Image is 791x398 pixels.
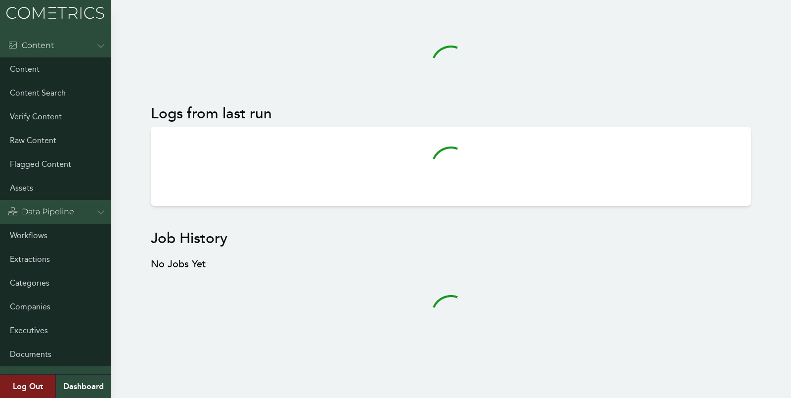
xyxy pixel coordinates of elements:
div: Admin [8,372,48,384]
h3: No Jobs Yet [151,257,750,271]
div: Data Pipeline [8,206,74,218]
a: Dashboard [55,375,111,398]
svg: audio-loading [431,46,471,85]
h2: Job History [151,230,750,248]
div: Content [8,40,54,51]
svg: audio-loading [431,295,471,335]
h2: Logs from last run [151,105,750,123]
svg: audio-loading [431,147,471,186]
